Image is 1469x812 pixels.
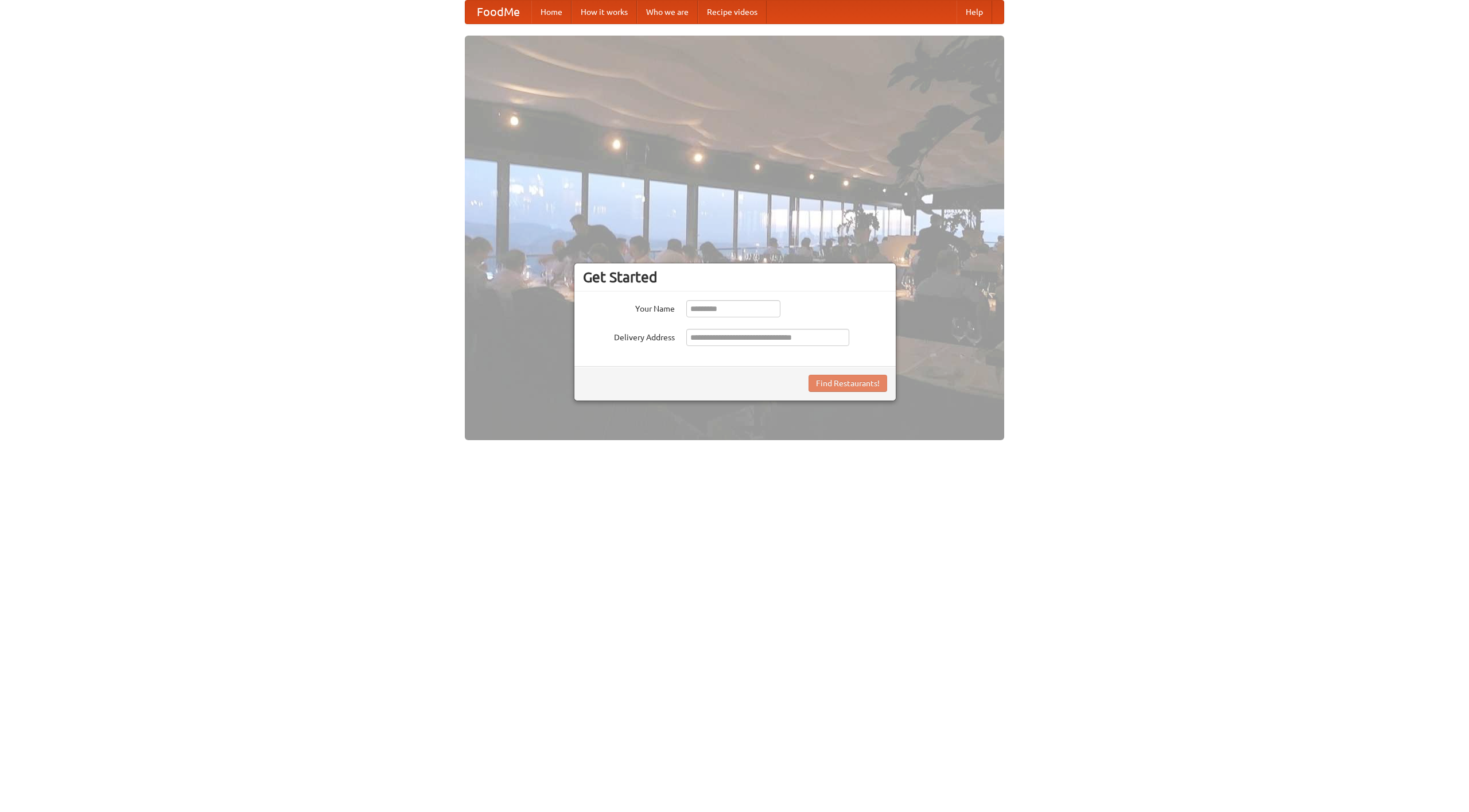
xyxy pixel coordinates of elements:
h3: Get Started [583,269,887,286]
label: Your Name [583,300,675,314]
a: Who we are [637,1,698,24]
a: Help [957,1,992,24]
a: How it works [572,1,637,24]
label: Delivery Address [583,329,675,343]
a: FoodMe [465,1,531,24]
button: Find Restaurants! [809,375,887,392]
a: Home [531,1,572,24]
a: Recipe videos [698,1,767,24]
